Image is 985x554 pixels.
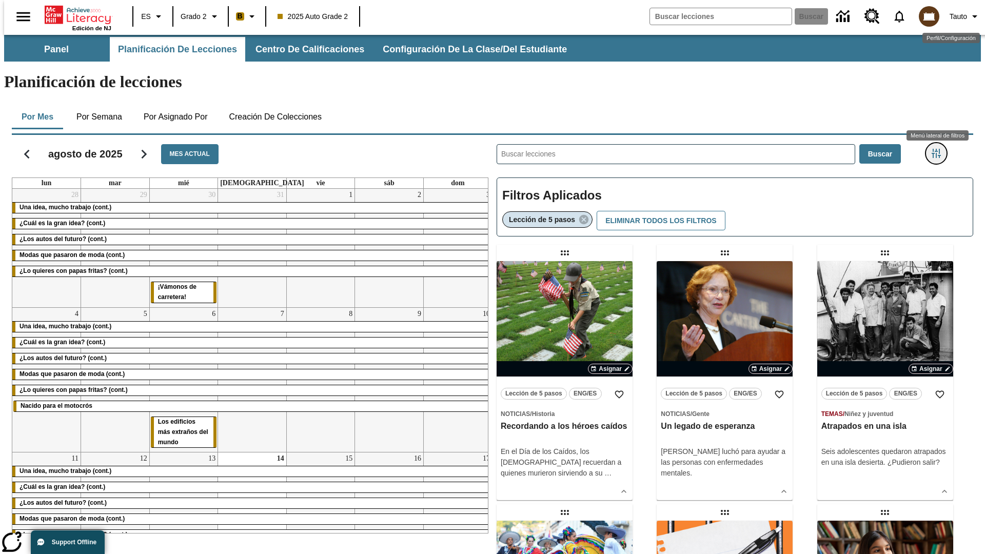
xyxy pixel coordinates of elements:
[569,388,602,400] button: ENG/ES
[919,364,942,373] span: Asignar
[844,410,893,418] span: Niñez y juventud
[661,446,789,479] div: [PERSON_NAME] luchó para ayudar a las personas con enfermedades mentales.
[81,307,150,452] td: 5 de agosto de 2025
[19,370,125,378] span: Modas que pasaron de moda (cont.)
[597,211,725,231] button: Eliminar todos los filtros
[913,3,945,30] button: Escoja un nuevo avatar
[610,385,628,404] button: Añadir a mis Favoritas
[347,189,354,201] a: 1 de agosto de 2025
[616,484,632,499] button: Ver más
[12,514,492,524] div: Modas que pasaron de moda (cont.)
[286,189,355,307] td: 1 de agosto de 2025
[12,250,492,261] div: Modas que pasaron de moda (cont.)
[4,35,981,62] div: Subbarra de navegación
[142,308,149,320] a: 5 de agosto de 2025
[149,189,218,307] td: 30 de julio de 2025
[759,364,782,373] span: Asignar
[937,484,952,499] button: Ver más
[821,410,843,418] span: Temas
[13,401,491,411] div: Nacido para el motocrós
[497,261,633,500] div: lesson details
[729,388,762,400] button: ENG/ES
[19,267,128,274] span: ¿Lo quieres con papas fritas? (cont.)
[149,307,218,452] td: 6 de agosto de 2025
[218,178,306,188] a: jueves
[45,5,111,25] a: Portada
[176,178,191,188] a: miércoles
[821,408,949,419] span: Tema: Temas/Niñez y juventud
[12,498,492,508] div: ¿Los autos del futuro? (cont.)
[717,245,733,261] div: Lección arrastrable: Un legado de esperanza
[347,308,354,320] a: 8 de agosto de 2025
[72,25,111,31] span: Edición de NJ
[19,323,111,330] span: Una idea, mucho trabajo (cont.)
[238,10,243,23] span: B
[501,446,628,479] div: En el Día de los Caídos, los [DEMOGRAPHIC_DATA] recuerdan a quienes murieron sirviendo a su
[138,452,149,465] a: 12 de agosto de 2025
[210,308,218,320] a: 6 de agosto de 2025
[19,220,105,227] span: ¿Cuál es la gran idea? (cont.)
[110,37,245,62] button: Planificación de lecciones
[221,105,330,129] button: Creación de colecciones
[12,322,492,332] div: Una idea, mucho trabajo (cont.)
[158,283,196,301] span: ¡Vámonos de carretera!
[355,189,424,307] td: 2 de agosto de 2025
[481,308,492,320] a: 10 de agosto de 2025
[151,417,217,448] div: Los edificios más extraños del mundo
[877,504,893,521] div: Lección arrastrable: La historia de los sordos
[416,189,423,201] a: 2 de agosto de 2025
[136,7,169,26] button: Lenguaje: ES, Selecciona un idioma
[8,2,38,32] button: Abrir el menú lateral
[574,388,597,399] span: ENG/ES
[275,189,286,201] a: 31 de julio de 2025
[826,388,883,399] span: Lección de 5 pasos
[909,364,953,374] button: Asignar Elegir fechas
[748,364,793,374] button: Asignar Elegir fechas
[31,530,105,554] button: Support Offline
[821,421,949,432] h3: Atrapados en una isla
[926,143,947,164] button: Menú lateral de filtros
[859,144,901,164] button: Buscar
[770,385,789,404] button: Añadir a mis Favoritas
[232,7,262,26] button: Boost El color de la clase es anaranjado claro. Cambiar el color de la clase.
[945,7,985,26] button: Perfil/Configuración
[138,189,149,201] a: 29 de julio de 2025
[5,37,108,62] button: Panel
[509,215,575,224] span: Lección de 5 pasos
[45,4,111,31] div: Portada
[484,189,492,201] a: 3 de agosto de 2025
[950,11,967,22] span: Tauto
[68,105,130,129] button: Por semana
[48,148,123,160] h2: agosto de 2025
[502,211,593,228] div: Eliminar Lección de 5 pasos el ítem seleccionado del filtro
[830,3,858,31] a: Centro de información
[81,189,150,307] td: 29 de julio de 2025
[40,178,53,188] a: lunes
[532,410,555,418] span: Historia
[931,385,949,404] button: Añadir a mis Favoritas
[821,388,888,400] button: Lección de 5 pasos
[382,178,396,188] a: sábado
[19,251,125,259] span: Modas que pasaron de moda (cont.)
[12,385,492,395] div: ¿Lo quieres con papas fritas? (cont.)
[19,235,107,243] span: ¿Los autos del futuro? (cont.)
[218,307,287,452] td: 7 de agosto de 2025
[141,11,151,22] span: ES
[691,410,692,418] span: /
[776,484,792,499] button: Ver más
[19,515,125,522] span: Modas que pasaron de moda (cont.)
[12,105,63,129] button: Por mes
[894,388,917,399] span: ENG/ES
[279,308,286,320] a: 7 de agosto de 2025
[135,105,216,129] button: Por asignado por
[919,6,939,27] img: avatar image
[886,3,913,30] a: Notificaciones
[12,466,492,477] div: Una idea, mucho trabajo (cont.)
[665,388,722,399] span: Lección de 5 pasos
[907,130,969,141] div: Menú lateral de filtros
[176,7,225,26] button: Grado: Grado 2, Elige un grado
[355,307,424,452] td: 9 de agosto de 2025
[557,245,573,261] div: Lección arrastrable: Recordando a los héroes caídos
[314,178,327,188] a: viernes
[12,338,492,348] div: ¿Cuál es la gran idea? (cont.)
